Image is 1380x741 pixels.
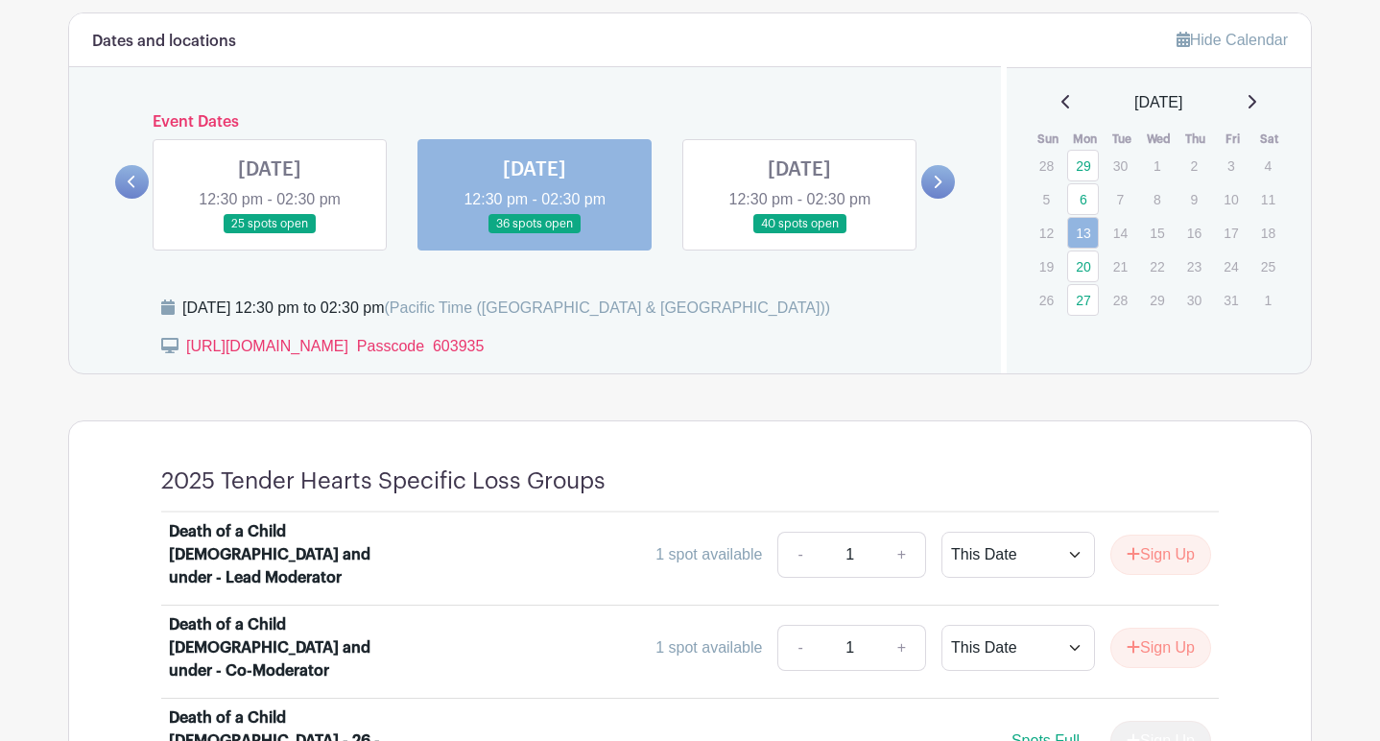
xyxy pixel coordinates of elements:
p: 21 [1105,251,1136,281]
p: 31 [1215,285,1247,315]
p: 10 [1215,184,1247,214]
button: Sign Up [1110,628,1211,668]
a: 27 [1067,284,1099,316]
th: Sun [1030,130,1067,149]
p: 17 [1215,218,1247,248]
th: Fri [1214,130,1251,149]
h6: Event Dates [149,113,921,131]
p: 14 [1105,218,1136,248]
p: 19 [1031,251,1062,281]
th: Sat [1251,130,1289,149]
p: 18 [1252,218,1284,248]
p: 16 [1178,218,1210,248]
p: 26 [1031,285,1062,315]
p: 29 [1141,285,1173,315]
th: Tue [1104,130,1141,149]
div: 1 spot available [655,543,762,566]
p: 11 [1252,184,1284,214]
span: (Pacific Time ([GEOGRAPHIC_DATA] & [GEOGRAPHIC_DATA])) [384,299,830,316]
h4: 2025 Tender Hearts Specific Loss Groups [161,467,606,495]
th: Thu [1178,130,1215,149]
a: + [878,532,926,578]
a: 13 [1067,217,1099,249]
div: Death of a Child [DEMOGRAPHIC_DATA] and under - Co-Moderator [169,613,407,682]
div: 1 spot available [655,636,762,659]
a: - [777,532,821,578]
div: [DATE] 12:30 pm to 02:30 pm [182,297,830,320]
a: 6 [1067,183,1099,215]
a: 29 [1067,150,1099,181]
a: + [878,625,926,671]
p: 4 [1252,151,1284,180]
p: 7 [1105,184,1136,214]
p: 1 [1141,151,1173,180]
p: 24 [1215,251,1247,281]
button: Sign Up [1110,535,1211,575]
th: Mon [1066,130,1104,149]
p: 2 [1178,151,1210,180]
a: Hide Calendar [1177,32,1288,48]
h6: Dates and locations [92,33,236,51]
p: 1 [1252,285,1284,315]
p: 25 [1252,251,1284,281]
p: 22 [1141,251,1173,281]
p: 8 [1141,184,1173,214]
p: 3 [1215,151,1247,180]
th: Wed [1140,130,1178,149]
a: 20 [1067,251,1099,282]
a: - [777,625,821,671]
p: 15 [1141,218,1173,248]
p: 28 [1031,151,1062,180]
p: 5 [1031,184,1062,214]
p: 12 [1031,218,1062,248]
span: [DATE] [1134,91,1182,114]
a: [URL][DOMAIN_NAME] Passcode 603935 [186,338,484,354]
p: 9 [1178,184,1210,214]
div: Death of a Child [DEMOGRAPHIC_DATA] and under - Lead Moderator [169,520,407,589]
p: 30 [1178,285,1210,315]
p: 28 [1105,285,1136,315]
p: 30 [1105,151,1136,180]
p: 23 [1178,251,1210,281]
